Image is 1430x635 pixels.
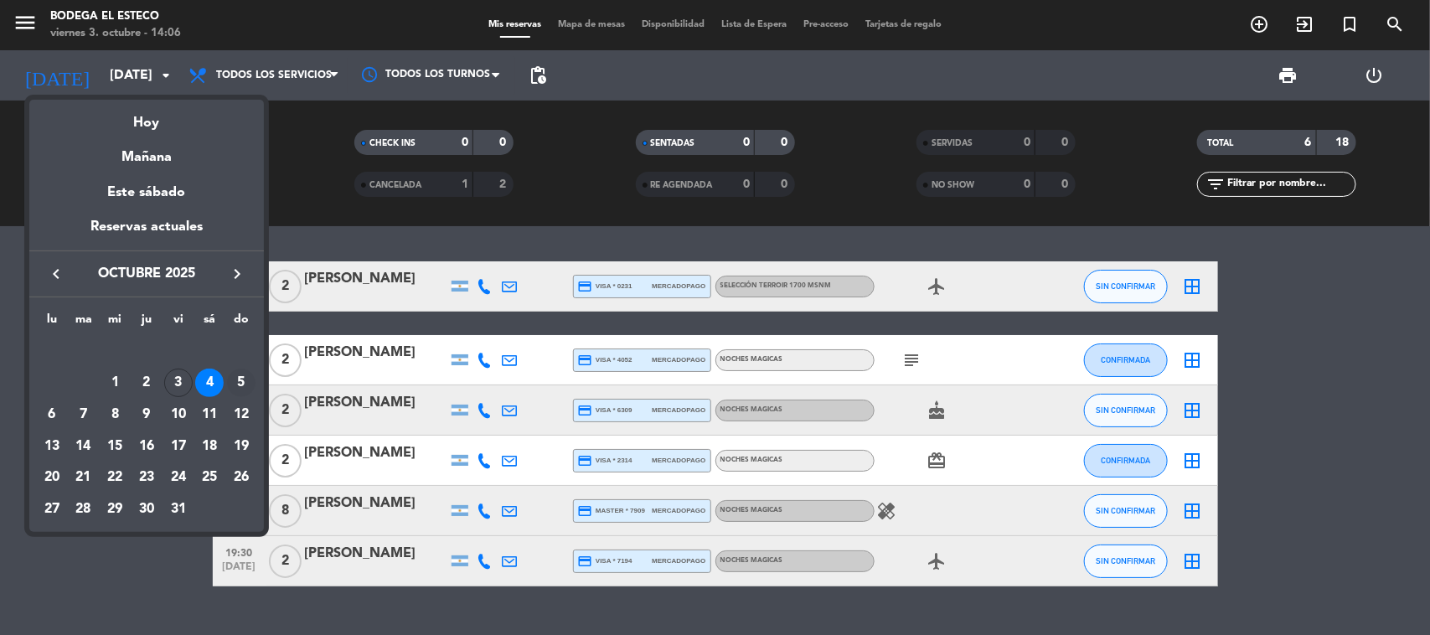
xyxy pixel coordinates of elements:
[225,367,257,399] td: 5 de octubre de 2025
[70,463,98,492] div: 21
[36,310,68,336] th: lunes
[46,264,66,284] i: keyboard_arrow_left
[163,431,194,462] td: 17 de octubre de 2025
[194,462,226,494] td: 25 de octubre de 2025
[194,431,226,462] td: 18 de octubre de 2025
[163,310,194,336] th: viernes
[36,493,68,525] td: 27 de octubre de 2025
[194,367,226,399] td: 4 de octubre de 2025
[99,310,131,336] th: miércoles
[132,495,161,524] div: 30
[101,369,129,397] div: 1
[70,400,98,429] div: 7
[132,432,161,461] div: 16
[132,369,161,397] div: 2
[29,134,264,168] div: Mañana
[36,431,68,462] td: 13 de octubre de 2025
[99,431,131,462] td: 15 de octubre de 2025
[68,431,100,462] td: 14 de octubre de 2025
[222,263,252,285] button: keyboard_arrow_right
[71,263,222,285] span: octubre 2025
[29,169,264,216] div: Este sábado
[99,493,131,525] td: 29 de octubre de 2025
[41,263,71,285] button: keyboard_arrow_left
[68,399,100,431] td: 7 de octubre de 2025
[225,462,257,494] td: 26 de octubre de 2025
[164,400,193,429] div: 10
[36,399,68,431] td: 6 de octubre de 2025
[163,367,194,399] td: 3 de octubre de 2025
[195,432,224,461] div: 18
[101,400,129,429] div: 8
[164,432,193,461] div: 17
[101,463,129,492] div: 22
[29,216,264,250] div: Reservas actuales
[38,432,66,461] div: 13
[195,369,224,397] div: 4
[70,432,98,461] div: 14
[163,493,194,525] td: 31 de octubre de 2025
[132,463,161,492] div: 23
[225,431,257,462] td: 19 de octubre de 2025
[131,431,163,462] td: 16 de octubre de 2025
[99,399,131,431] td: 8 de octubre de 2025
[225,399,257,431] td: 12 de octubre de 2025
[99,367,131,399] td: 1 de octubre de 2025
[29,100,264,134] div: Hoy
[131,493,163,525] td: 30 de octubre de 2025
[36,336,257,368] td: OCT.
[132,400,161,429] div: 9
[227,463,256,492] div: 26
[164,495,193,524] div: 31
[194,310,226,336] th: sábado
[131,462,163,494] td: 23 de octubre de 2025
[38,463,66,492] div: 20
[68,493,100,525] td: 28 de octubre de 2025
[36,462,68,494] td: 20 de octubre de 2025
[225,310,257,336] th: domingo
[164,463,193,492] div: 24
[131,367,163,399] td: 2 de octubre de 2025
[163,462,194,494] td: 24 de octubre de 2025
[227,432,256,461] div: 19
[99,462,131,494] td: 22 de octubre de 2025
[70,495,98,524] div: 28
[38,495,66,524] div: 27
[131,399,163,431] td: 9 de octubre de 2025
[227,264,247,284] i: keyboard_arrow_right
[101,432,129,461] div: 15
[164,369,193,397] div: 3
[195,463,224,492] div: 25
[227,369,256,397] div: 5
[38,400,66,429] div: 6
[101,495,129,524] div: 29
[131,310,163,336] th: jueves
[227,400,256,429] div: 12
[68,462,100,494] td: 21 de octubre de 2025
[194,399,226,431] td: 11 de octubre de 2025
[68,310,100,336] th: martes
[163,399,194,431] td: 10 de octubre de 2025
[195,400,224,429] div: 11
